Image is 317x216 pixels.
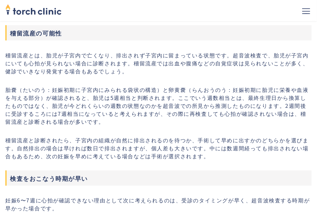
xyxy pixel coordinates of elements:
[5,196,312,212] p: 妊娠6〜7週に心拍が確認できない理由として次に考えられるのは、受診のタイミングが早く、超音波検査する時期が早かった場合です。
[5,51,312,75] p: 稽留流産とは、胎児が子宮内で亡くなり、排出されず子宮内に留まっている状態です。超音波検査で、胎児が子宮内にいても心拍が見られない場合に診断されます。稽留流産では出血や腹痛などの自覚症状は見られな...
[5,2,62,17] img: torch clinic
[5,171,312,186] h3: 検査をおこなう時期が早い
[5,5,62,17] a: home
[5,25,312,40] h3: 稽留流産の可能性
[5,86,312,125] p: 胎嚢（たいのう：妊娠初期に子宮内にみられる袋状の構造）と卵黄嚢（らんおうのう：妊娠初期に胎児に栄養や血液を与える部分）が確認されると、胎児は5週相当と判断されます。ここでいう週数相当とは、最終生...
[5,136,312,160] p: 稽留流産と診断されたら、子宮内の組織が自然に排出されるのを待つか、手術して早めに出すかのどちらかを選びます。自然排出の場合は早ければ数日で排出されますが、個人差も大きいです。中には数週間経っても...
